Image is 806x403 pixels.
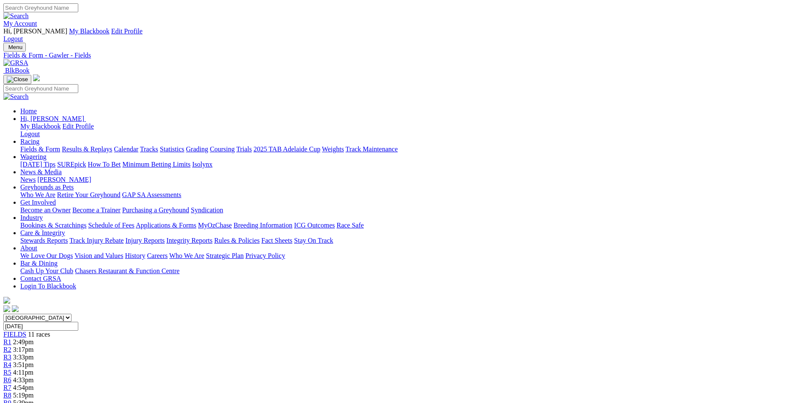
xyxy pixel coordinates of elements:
a: Calendar [114,145,138,153]
img: GRSA [3,59,28,67]
a: R3 [3,354,11,361]
span: Hi, [PERSON_NAME] [3,27,67,35]
a: News [20,176,36,183]
input: Search [3,3,78,12]
a: 2025 TAB Adelaide Cup [253,145,320,153]
button: Toggle navigation [3,43,26,52]
a: Bookings & Scratchings [20,222,86,229]
a: Edit Profile [111,27,143,35]
a: My Blackbook [20,123,61,130]
a: Home [20,107,37,115]
a: Careers [147,252,168,259]
a: Greyhounds as Pets [20,184,74,191]
a: Become a Trainer [72,206,121,214]
a: Minimum Betting Limits [122,161,190,168]
div: Bar & Dining [20,267,803,275]
a: Grading [186,145,208,153]
a: Rules & Policies [214,237,260,244]
a: Chasers Restaurant & Function Centre [75,267,179,274]
div: Industry [20,222,803,229]
a: GAP SA Assessments [122,191,182,198]
a: Stay On Track [294,237,333,244]
img: twitter.svg [12,305,19,312]
a: Hi, [PERSON_NAME] [20,115,86,122]
a: My Blackbook [69,27,110,35]
input: Search [3,84,78,93]
span: 4:11pm [13,369,33,376]
a: Trials [236,145,252,153]
a: [PERSON_NAME] [37,176,91,183]
img: Search [3,12,29,20]
a: Track Injury Rebate [69,237,124,244]
div: About [20,252,803,260]
img: Close [7,76,28,83]
a: Who We Are [20,191,55,198]
div: News & Media [20,176,803,184]
a: Become an Owner [20,206,71,214]
a: Stewards Reports [20,237,68,244]
span: 5:19pm [13,392,34,399]
a: R6 [3,376,11,384]
a: Weights [322,145,344,153]
span: 4:54pm [13,384,34,391]
a: Purchasing a Greyhound [122,206,189,214]
div: Racing [20,145,803,153]
img: logo-grsa-white.png [33,74,40,81]
a: Logout [3,35,23,42]
a: History [125,252,145,259]
span: BlkBook [5,67,30,74]
input: Select date [3,322,78,331]
a: Contact GRSA [20,275,61,282]
a: Get Involved [20,199,56,206]
a: Statistics [160,145,184,153]
a: Industry [20,214,43,221]
div: My Account [3,27,803,43]
a: Login To Blackbook [20,282,76,290]
span: 4:33pm [13,376,34,384]
a: Care & Integrity [20,229,65,236]
button: Toggle navigation [3,75,31,84]
div: Wagering [20,161,803,168]
span: 3:17pm [13,346,34,353]
a: R4 [3,361,11,368]
a: R7 [3,384,11,391]
a: Privacy Policy [245,252,285,259]
img: Search [3,93,29,101]
div: Get Involved [20,206,803,214]
span: 3:51pm [13,361,34,368]
div: Care & Integrity [20,237,803,244]
a: Retire Your Greyhound [57,191,121,198]
span: Menu [8,44,22,50]
a: R5 [3,369,11,376]
span: R2 [3,346,11,353]
a: R8 [3,392,11,399]
a: MyOzChase [198,222,232,229]
a: ICG Outcomes [294,222,335,229]
a: [DATE] Tips [20,161,55,168]
div: Fields & Form - Gawler - Fields [3,52,803,59]
a: Breeding Information [234,222,292,229]
a: We Love Our Dogs [20,252,73,259]
span: Hi, [PERSON_NAME] [20,115,84,122]
a: Coursing [210,145,235,153]
a: Logout [20,130,40,137]
span: R1 [3,338,11,345]
a: Tracks [140,145,158,153]
a: Fields & Form [20,145,60,153]
a: Applications & Forms [136,222,196,229]
a: FIELDS [3,331,26,338]
a: SUREpick [57,161,86,168]
span: 3:33pm [13,354,34,361]
a: Results & Replays [62,145,112,153]
a: Syndication [191,206,223,214]
a: Wagering [20,153,47,160]
a: Racing [20,138,39,145]
span: 2:49pm [13,338,34,345]
a: BlkBook [3,67,30,74]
